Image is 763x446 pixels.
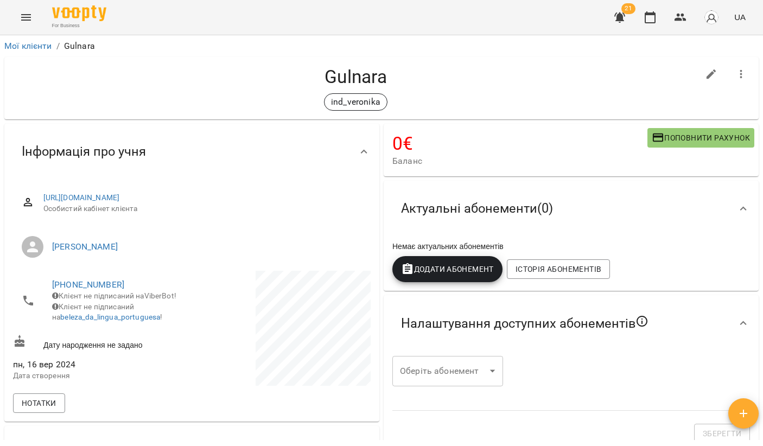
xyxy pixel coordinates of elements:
[52,22,106,29] span: For Business
[4,40,759,53] nav: breadcrumb
[43,193,120,202] a: [URL][DOMAIN_NAME]
[390,239,752,254] div: Немає актуальних абонементів
[384,295,759,352] div: Налаштування доступних абонементів
[11,333,192,353] div: Дату народження не задано
[392,132,647,155] h4: 0 €
[52,302,162,322] span: Клієнт не підписаний на !
[4,124,379,180] div: Інформація про учня
[392,356,503,386] div: ​
[13,66,698,88] h4: Gulnara
[392,155,647,168] span: Баланс
[13,358,190,371] span: пн, 16 вер 2024
[401,263,494,276] span: Додати Абонемент
[621,3,635,14] span: 21
[516,263,601,276] span: Історія абонементів
[22,143,146,160] span: Інформація про учня
[4,41,52,51] a: Мої клієнти
[730,7,750,27] button: UA
[647,128,754,148] button: Поповнити рахунок
[56,40,60,53] li: /
[324,93,387,111] div: ind_veronika
[13,393,65,413] button: Нотатки
[734,11,746,23] span: UA
[60,313,160,321] a: beleza_da_lingua_portuguesa
[331,95,380,109] p: ind_veronika
[635,315,648,328] svg: Якщо не обрано жодного, клієнт зможе побачити всі публічні абонементи
[52,5,106,21] img: Voopty Logo
[392,256,503,282] button: Додати Абонемент
[384,181,759,237] div: Актуальні абонементи(0)
[401,315,648,332] span: Налаштування доступних абонементів
[22,397,56,410] span: Нотатки
[13,371,190,381] p: Дата створення
[704,10,719,25] img: avatar_s.png
[13,4,39,30] button: Menu
[52,279,124,290] a: [PHONE_NUMBER]
[52,291,176,300] span: Клієнт не підписаний на ViberBot!
[43,203,362,214] span: Особистий кабінет клієнта
[652,131,750,144] span: Поповнити рахунок
[52,241,118,252] a: [PERSON_NAME]
[401,200,553,217] span: Актуальні абонементи ( 0 )
[507,259,610,279] button: Історія абонементів
[64,40,95,53] p: Gulnara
